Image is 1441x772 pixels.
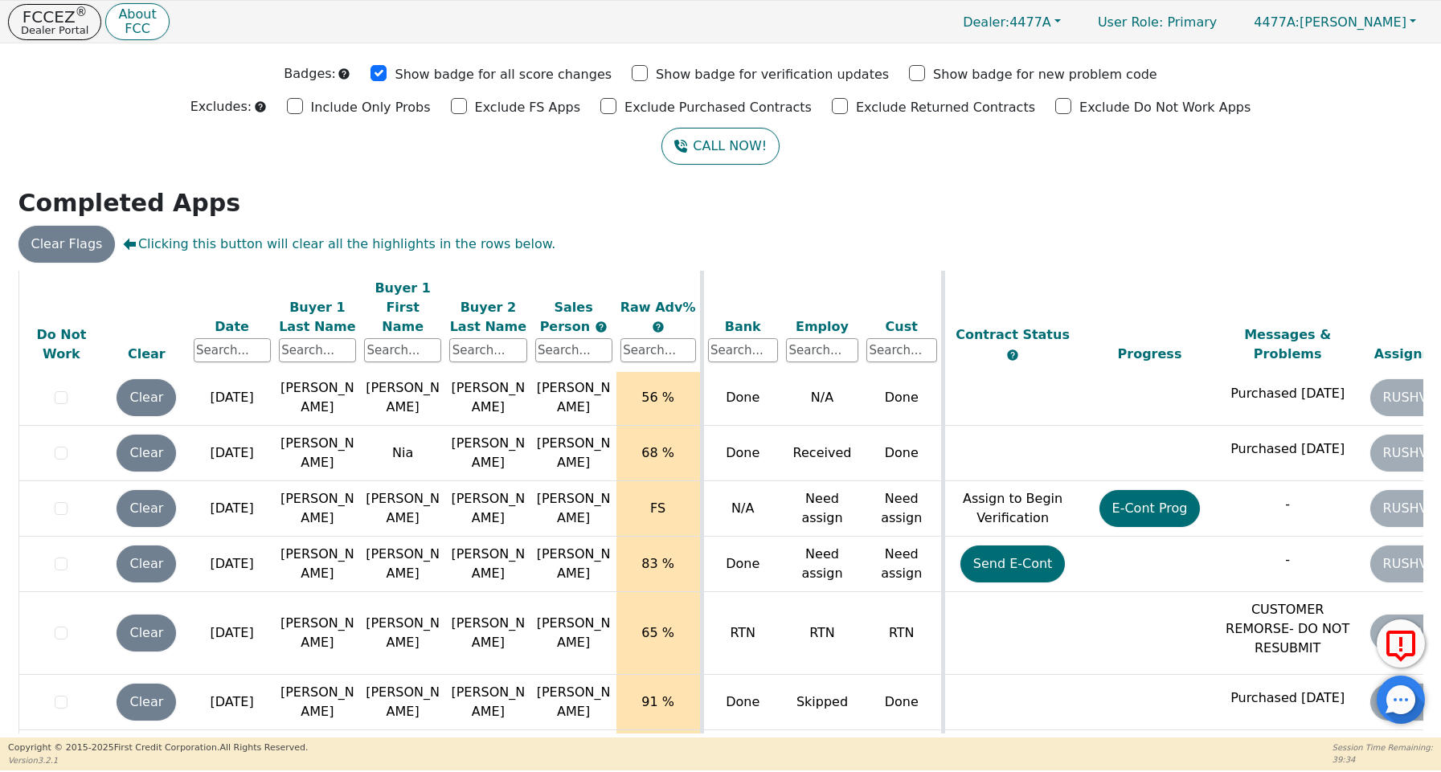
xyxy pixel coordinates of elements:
[963,14,1051,30] span: 4477A
[23,325,100,364] div: Do Not Work
[1222,495,1353,514] p: -
[866,338,937,362] input: Search...
[782,370,862,426] td: N/A
[190,426,275,481] td: [DATE]
[18,226,116,263] button: Clear Flags
[702,675,782,730] td: Done
[702,370,782,426] td: Done
[1222,439,1353,459] p: Purchased [DATE]
[862,426,943,481] td: Done
[862,592,943,675] td: RTN
[275,537,360,592] td: [PERSON_NAME]
[1079,98,1251,117] p: Exclude Do Not Work Apps
[641,390,674,405] span: 56 %
[118,22,156,35] p: FCC
[661,128,780,165] a: CALL NOW!
[537,546,611,581] span: [PERSON_NAME]
[537,380,611,415] span: [PERSON_NAME]
[1099,490,1201,527] button: E-Cont Prog
[360,537,445,592] td: [PERSON_NAME]
[535,338,612,362] input: Search...
[219,742,308,753] span: All Rights Reserved.
[866,317,937,336] div: Cust
[1222,325,1353,364] div: Messages & Problems
[475,98,581,117] p: Exclude FS Apps
[360,592,445,675] td: [PERSON_NAME]
[620,299,696,314] span: Raw Adv%
[702,426,782,481] td: Done
[8,4,101,40] button: FCCEZ®Dealer Portal
[275,481,360,537] td: [PERSON_NAME]
[862,481,943,537] td: Need assign
[782,592,862,675] td: RTN
[862,675,943,730] td: Done
[656,65,889,84] p: Show badge for verification updates
[1222,688,1353,708] p: Purchased [DATE]
[117,615,176,652] button: Clear
[117,490,176,527] button: Clear
[933,65,1157,84] p: Show badge for new problem code
[1222,550,1353,570] p: -
[364,338,441,362] input: Search...
[279,338,356,362] input: Search...
[782,481,862,537] td: Need assign
[445,675,530,730] td: [PERSON_NAME]
[960,545,1066,582] button: Send E-Cont
[641,625,674,640] span: 65 %
[1082,6,1233,38] a: User Role: Primary
[190,481,275,537] td: [DATE]
[956,327,1070,342] span: Contract Status
[708,317,779,336] div: Bank
[21,9,88,25] p: FCCEZ
[537,435,611,470] span: [PERSON_NAME]
[537,684,611,719] span: [PERSON_NAME]
[786,338,858,362] input: Search...
[946,10,1078,35] button: Dealer:4477A
[702,592,782,675] td: RTN
[1082,6,1233,38] p: Primary
[190,675,275,730] td: [DATE]
[445,481,530,537] td: [PERSON_NAME]
[862,370,943,426] td: Done
[8,741,308,755] p: Copyright © 2015- 2025 First Credit Corporation.
[1333,754,1433,766] p: 39:34
[194,338,271,362] input: Search...
[117,684,176,721] button: Clear
[445,370,530,426] td: [PERSON_NAME]
[445,537,530,592] td: [PERSON_NAME]
[190,97,252,116] p: Excludes:
[650,500,665,516] span: FS
[190,537,275,592] td: [DATE]
[537,615,611,650] span: [PERSON_NAME]
[782,675,862,730] td: Skipped
[537,491,611,525] span: [PERSON_NAME]
[449,297,526,336] div: Buyer 2 Last Name
[18,189,241,217] strong: Completed Apps
[641,694,674,709] span: 91 %
[190,592,275,675] td: [DATE]
[702,537,782,592] td: Done
[21,25,88,35] p: Dealer Portal
[190,370,275,426] td: [DATE]
[8,754,308,766] p: Version 3.2.1
[105,3,169,41] button: AboutFCC
[540,299,595,333] span: Sales Person
[360,370,445,426] td: [PERSON_NAME]
[275,592,360,675] td: [PERSON_NAME]
[708,338,779,362] input: Search...
[1333,741,1433,754] p: Session Time Remaining:
[311,98,431,117] p: Include Only Probs
[624,98,812,117] p: Exclude Purchased Contracts
[1237,10,1433,35] button: 4477A:[PERSON_NAME]
[279,297,356,336] div: Buyer 1 Last Name
[1098,14,1163,30] span: User Role :
[1085,345,1215,364] div: Progress
[360,426,445,481] td: Nia
[275,426,360,481] td: [PERSON_NAME]
[360,675,445,730] td: [PERSON_NAME]
[1222,600,1353,658] p: CUSTOMER REMORSE- DO NOT RESUBMIT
